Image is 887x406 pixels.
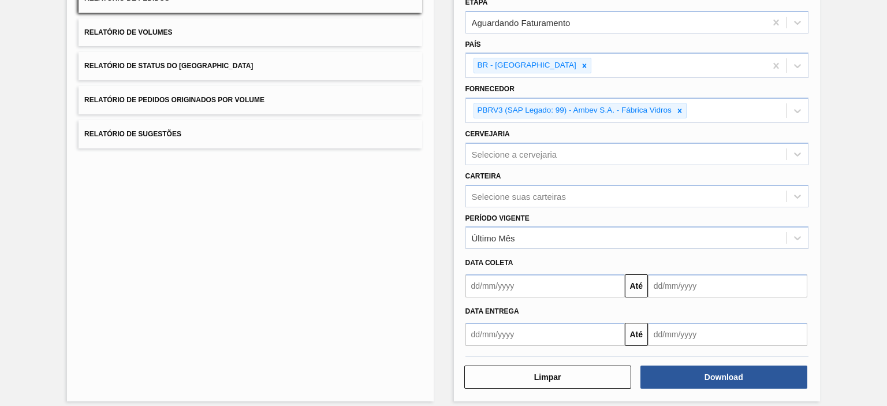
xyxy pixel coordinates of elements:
[640,366,807,389] button: Download
[465,323,625,346] input: dd/mm/yyyy
[79,86,422,114] button: Relatório de Pedidos Originados por Volume
[474,58,578,73] div: BR - [GEOGRAPHIC_DATA]
[648,274,807,297] input: dd/mm/yyyy
[472,233,515,243] div: Último Mês
[625,323,648,346] button: Até
[472,191,566,201] div: Selecione suas carteiras
[472,17,571,27] div: Aguardando Faturamento
[465,307,519,315] span: Data Entrega
[84,96,264,104] span: Relatório de Pedidos Originados por Volume
[465,130,510,138] label: Cervejaria
[625,274,648,297] button: Até
[79,120,422,148] button: Relatório de Sugestões
[465,40,481,49] label: País
[465,85,515,93] label: Fornecedor
[79,52,422,80] button: Relatório de Status do [GEOGRAPHIC_DATA]
[464,366,631,389] button: Limpar
[84,28,172,36] span: Relatório de Volumes
[84,130,181,138] span: Relatório de Sugestões
[472,149,557,159] div: Selecione a cervejaria
[465,274,625,297] input: dd/mm/yyyy
[465,259,513,267] span: Data coleta
[474,103,673,118] div: PBRV3 (SAP Legado: 99) - Ambev S.A. - Fábrica Vidros
[465,172,501,180] label: Carteira
[84,62,253,70] span: Relatório de Status do [GEOGRAPHIC_DATA]
[465,214,530,222] label: Período Vigente
[79,18,422,47] button: Relatório de Volumes
[648,323,807,346] input: dd/mm/yyyy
